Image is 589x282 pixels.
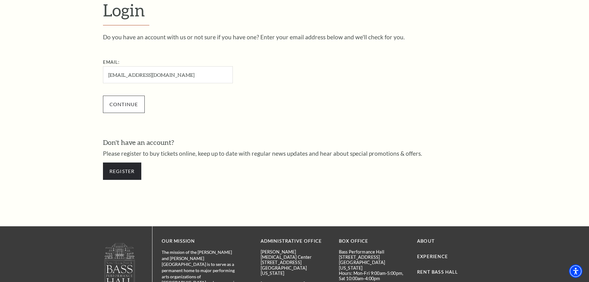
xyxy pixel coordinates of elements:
p: Please register to buy tickets online, keep up to date with regular news updates and hear about s... [103,150,486,156]
h3: Don't have an account? [103,138,486,147]
p: Administrative Office [261,237,330,245]
div: Accessibility Menu [569,264,583,278]
p: [STREET_ADDRESS] [261,260,330,265]
p: [STREET_ADDRESS] [339,254,408,260]
label: Email: [103,59,120,65]
input: Required [103,66,233,83]
p: Hours: Mon-Fri 9:00am-5:00pm, Sat 10:00am-4:00pm [339,271,408,281]
input: Submit button [103,96,145,113]
a: About [417,238,435,244]
p: Do you have an account with us or not sure if you have one? Enter your email address below and we... [103,34,486,40]
p: [PERSON_NAME][MEDICAL_DATA] Center [261,249,330,260]
p: [GEOGRAPHIC_DATA][US_STATE] [339,260,408,271]
a: Experience [417,254,448,259]
p: [GEOGRAPHIC_DATA][US_STATE] [261,265,330,276]
p: Bass Performance Hall [339,249,408,254]
a: Register [103,163,141,180]
p: OUR MISSION [162,237,239,245]
p: BOX OFFICE [339,237,408,245]
a: Rent Bass Hall [417,269,458,275]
